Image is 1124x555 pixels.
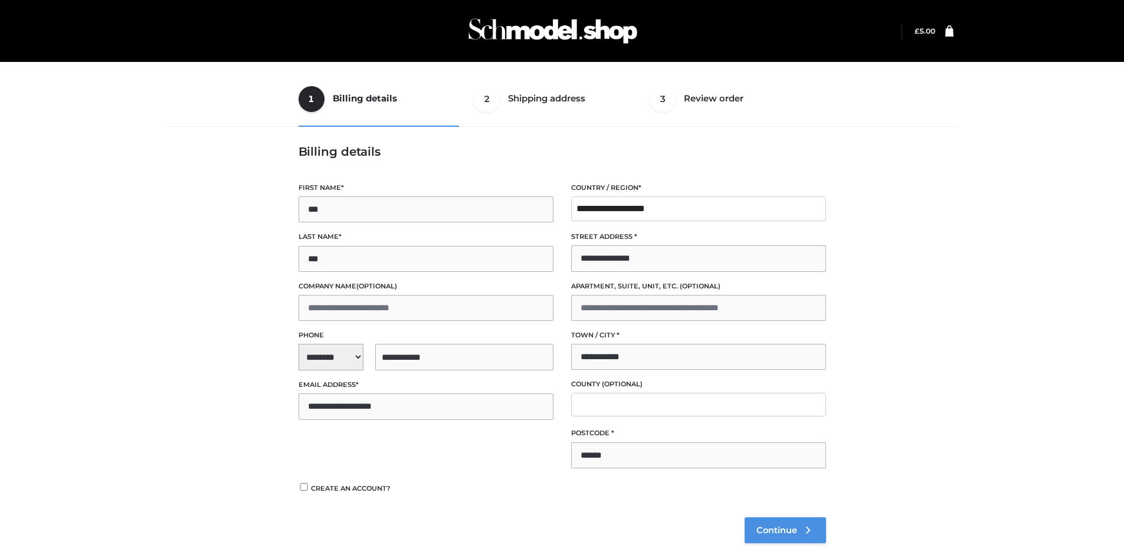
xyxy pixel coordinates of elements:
span: (optional) [356,282,397,290]
span: Continue [756,525,797,536]
label: Last name [299,231,553,242]
label: Company name [299,281,553,292]
label: Phone [299,330,553,341]
h3: Billing details [299,145,826,159]
span: Create an account? [311,484,391,492]
label: Country / Region [571,182,826,193]
span: (optional) [680,282,720,290]
bdi: 5.00 [915,27,935,35]
input: Create an account? [299,483,309,491]
label: Postcode [571,428,826,439]
label: Town / City [571,330,826,341]
span: (optional) [602,380,643,388]
a: Continue [745,517,826,543]
img: Schmodel Admin 964 [464,8,641,54]
label: County [571,379,826,390]
span: £ [915,27,919,35]
label: Apartment, suite, unit, etc. [571,281,826,292]
a: £5.00 [915,27,935,35]
label: First name [299,182,553,193]
label: Street address [571,231,826,242]
label: Email address [299,379,553,390]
